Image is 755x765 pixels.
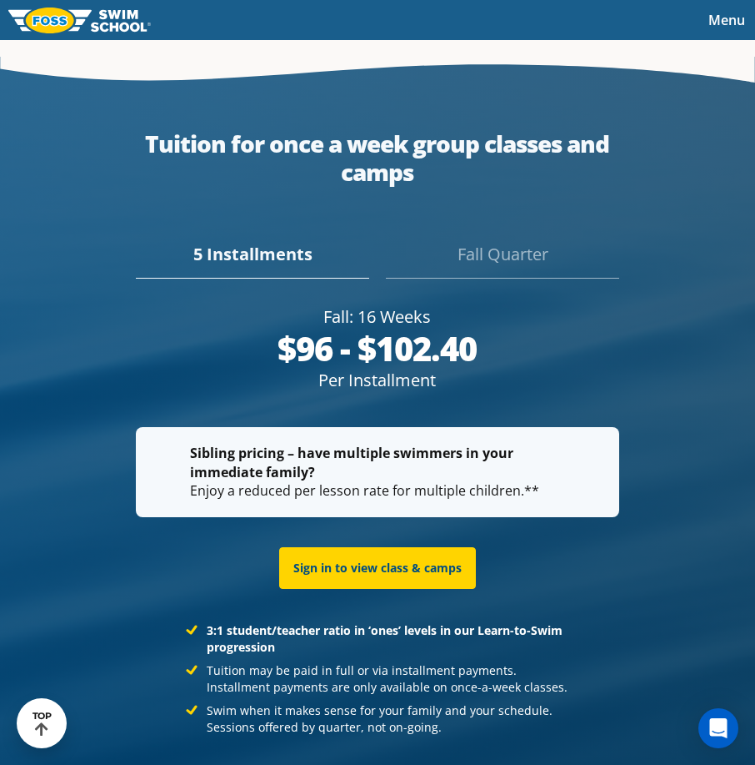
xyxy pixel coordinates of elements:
[32,711,52,737] div: TOP
[136,305,619,329] div: Fall: 16 Weeks
[136,242,369,279] div: 5 Installments
[190,444,565,500] p: Enjoy a reduced per lesson rate for multiple children.**
[186,702,569,736] li: Swim when it makes sense for your family and your schedule. Sessions offered by quarter, not on-g...
[207,622,562,655] strong: 3:1 student/teacher ratio in ‘ones’ levels in our Learn-to-Swim progression
[8,8,151,33] img: FOSS Swim School Logo
[698,8,755,33] button: Toggle navigation
[386,242,619,279] div: Fall Quarter
[136,369,619,392] div: Per Installment
[708,11,745,29] span: Menu
[136,329,619,369] div: $96 - $102.40
[698,708,738,748] div: Open Intercom Messenger
[136,129,619,186] div: Tuition for once a week group classes and camps
[186,662,569,696] li: Tuition may be paid in full or via installment payments. Installment payments are only available ...
[190,444,513,481] strong: Sibling pricing – have multiple swimmers in your immediate family?
[279,547,476,589] a: Sign in to view class & camps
